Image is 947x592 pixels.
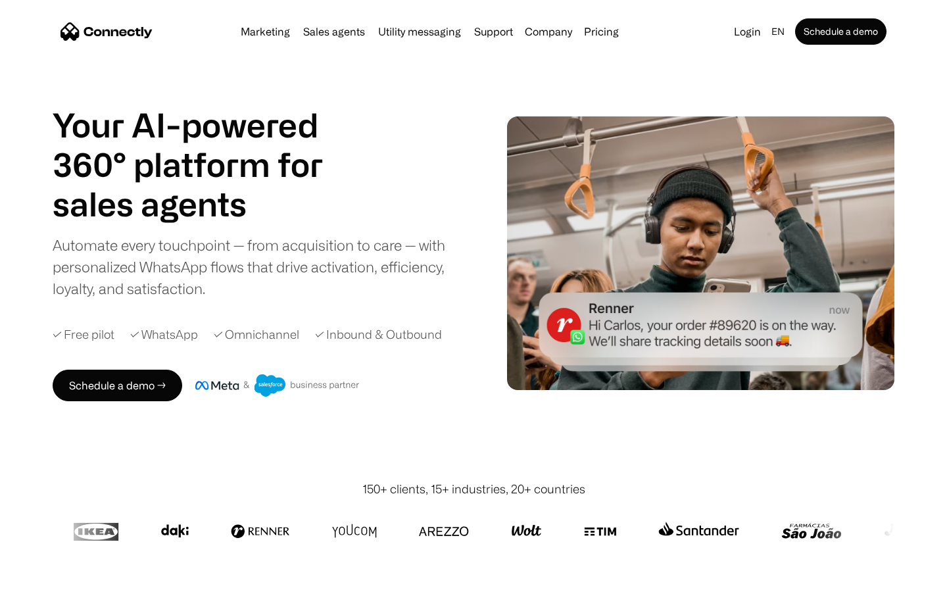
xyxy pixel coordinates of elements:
[53,184,355,224] h1: sales agents
[298,26,370,37] a: Sales agents
[771,22,785,41] div: en
[130,326,198,343] div: ✓ WhatsApp
[579,26,624,37] a: Pricing
[53,326,114,343] div: ✓ Free pilot
[235,26,295,37] a: Marketing
[795,18,886,45] a: Schedule a demo
[214,326,299,343] div: ✓ Omnichannel
[13,568,79,587] aside: Language selected: English
[53,370,182,401] a: Schedule a demo →
[315,326,442,343] div: ✓ Inbound & Outbound
[53,105,355,184] h1: Your AI-powered 360° platform for
[53,234,467,299] div: Automate every touchpoint — from acquisition to care — with personalized WhatsApp flows that driv...
[26,569,79,587] ul: Language list
[373,26,466,37] a: Utility messaging
[195,374,360,397] img: Meta and Salesforce business partner badge.
[362,480,585,498] div: 150+ clients, 15+ industries, 20+ countries
[469,26,518,37] a: Support
[729,22,766,41] a: Login
[525,22,572,41] div: Company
